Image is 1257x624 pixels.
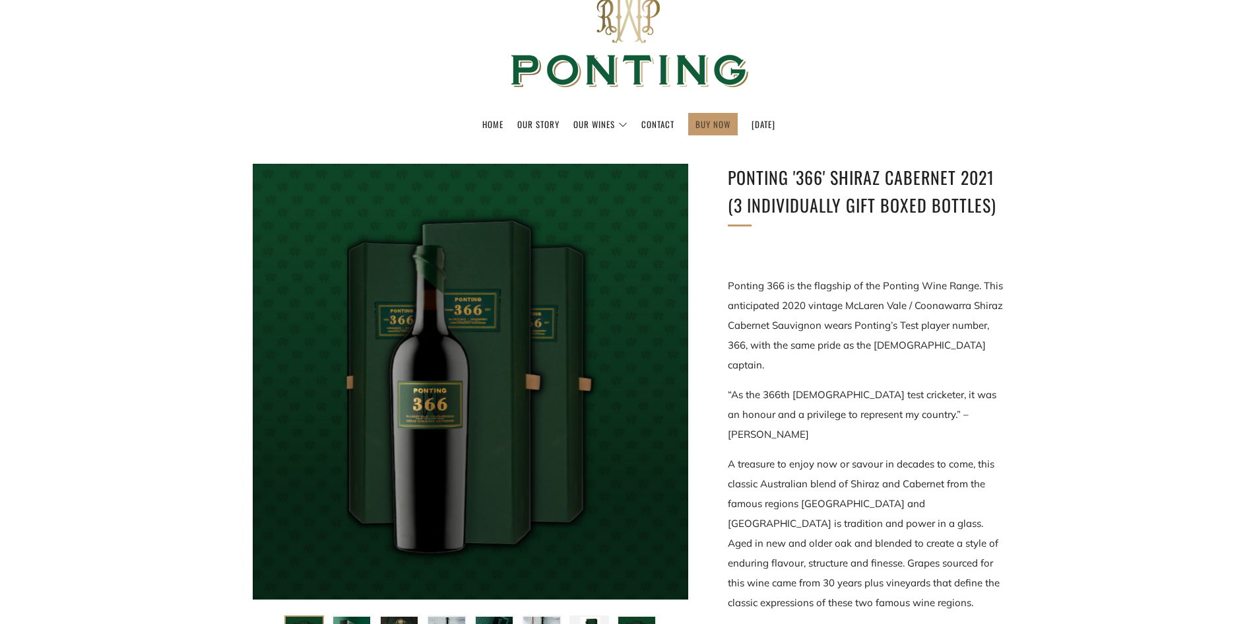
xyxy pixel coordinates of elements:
[752,114,775,135] a: [DATE]
[728,388,996,421] span: “As the 366th [DEMOGRAPHIC_DATA] test cricketer, it was an honour and a privilege to
[728,276,1005,375] p: Ponting 366 is the flagship of the Ponting Wine Range. This anticipated 2020 vintage McLaren Vale...
[728,454,1005,613] p: A treasure to enjoy now or savour in decades to come, this classic Australian blend of Shiraz and...
[482,114,503,135] a: Home
[695,114,730,135] a: BUY NOW
[641,114,674,135] a: Contact
[573,114,628,135] a: Our Wines
[517,114,560,135] a: Our Story
[728,164,1005,219] h1: Ponting '366' Shiraz Cabernet 2021 (3 individually gift boxed bottles)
